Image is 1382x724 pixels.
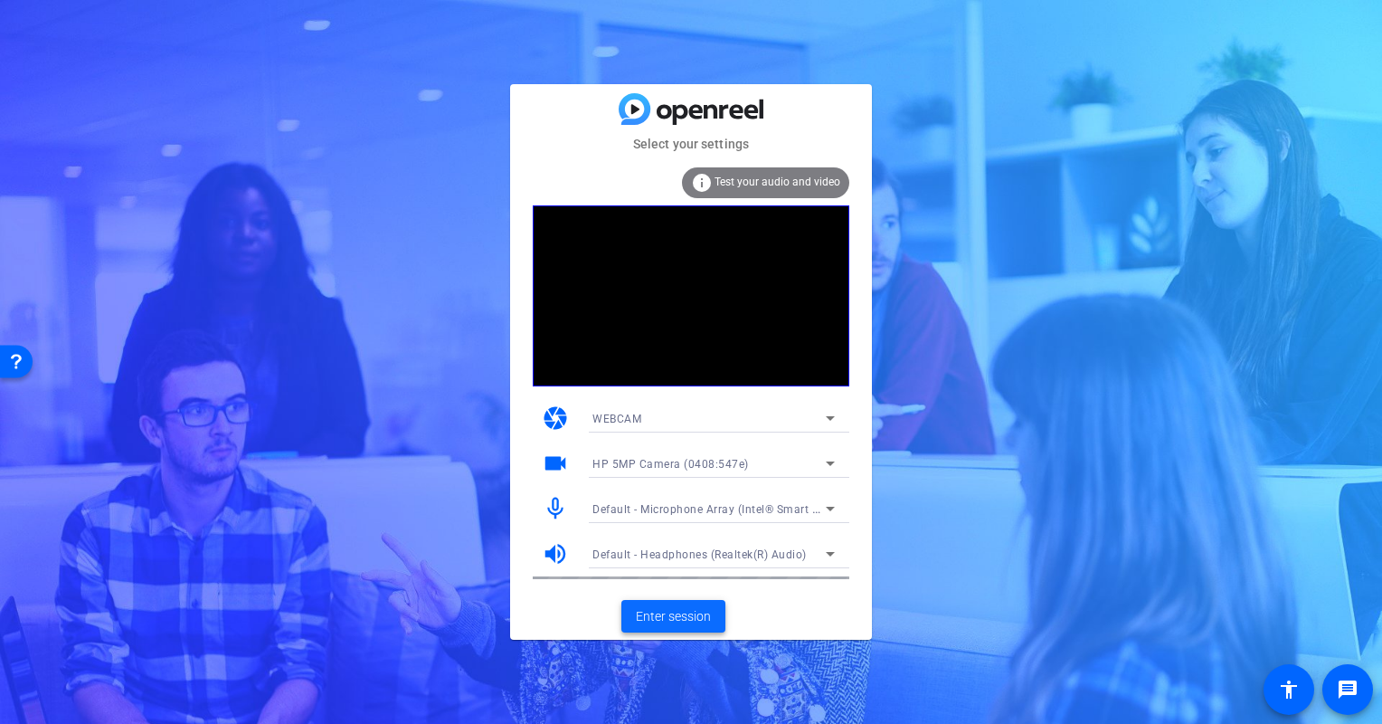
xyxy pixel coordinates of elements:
[542,405,569,432] mat-icon: camera
[542,450,569,477] mat-icon: videocam
[619,93,763,125] img: blue-gradient.svg
[542,495,569,522] mat-icon: mic_none
[592,458,749,471] span: HP 5MP Camera (0408:547e)
[510,134,872,154] mat-card-subtitle: Select your settings
[636,607,711,626] span: Enter session
[621,600,725,633] button: Enter session
[715,176,840,188] span: Test your audio and video
[592,548,807,561] span: Default - Headphones (Realtek(R) Audio)
[542,540,569,567] mat-icon: volume_up
[592,501,1041,516] span: Default - Microphone Array (Intel® Smart Sound Technology for Digital Microphones)
[1278,679,1300,700] mat-icon: accessibility
[691,172,713,194] mat-icon: info
[1337,679,1358,700] mat-icon: message
[592,413,641,425] span: WEBCAM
